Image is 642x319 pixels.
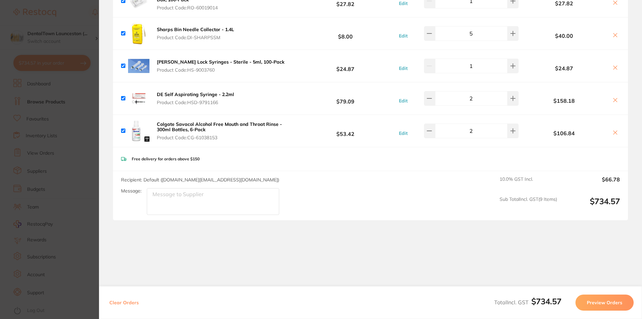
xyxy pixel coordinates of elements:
img: cmQyZmcwOQ [128,23,149,44]
span: 10.0 % GST Incl. [500,176,557,191]
p: Free delivery for orders above $150 [132,157,200,161]
b: Colgate Savacol Alcohol Free Mouth and Throat Rinse - 300ml Bottles, 6-Pack [157,121,282,133]
button: Sharps Bin Needle Collector - 1.4L Product Code:DI-SHARPSSM [155,26,236,41]
b: Sharps Bin Needle Collector - 1.4L [157,26,234,32]
output: $734.57 [562,196,620,215]
span: Product Code: HSD-9791166 [157,100,234,105]
button: Clear Orders [107,295,141,311]
span: Product Code: DI-SHARPSSM [157,35,234,40]
span: Recipient: Default ( [DOMAIN_NAME][EMAIL_ADDRESS][DOMAIN_NAME] ) [121,177,279,183]
label: Message: [121,188,141,194]
b: [PERSON_NAME] Lock Syringes - Sterile - 5ml, 100-Pack [157,59,285,65]
b: $24.87 [520,65,608,71]
button: Edit [397,33,410,39]
button: Edit [397,65,410,71]
img: ZTFzaGJtZw [128,120,149,142]
b: $79.09 [296,92,395,104]
b: $734.57 [531,296,561,306]
button: Edit [397,130,410,136]
span: Total Incl. GST [494,299,561,306]
button: [PERSON_NAME] Lock Syringes - Sterile - 5ml, 100-Pack Product Code:HS-9003760 [155,59,287,73]
button: Preview Orders [575,295,634,311]
button: Edit [397,0,410,6]
b: $27.82 [520,0,608,6]
b: $53.42 [296,125,395,137]
output: $66.78 [562,176,620,191]
img: ZmM4cXJvaw [128,55,149,77]
b: $106.84 [520,130,608,136]
span: Product Code: HS-9003760 [157,67,285,73]
button: Edit [397,98,410,104]
b: $158.18 [520,98,608,104]
b: $40.00 [520,33,608,39]
img: bXZzNXdveQ [128,88,149,109]
span: Product Code: CG-61038153 [157,135,294,140]
span: Sub Total Incl. GST ( 9 Items) [500,196,557,215]
b: $8.00 [296,27,395,39]
b: $24.87 [296,60,395,72]
button: DE Self Aspirating Syringe - 2.2ml Product Code:HSD-9791166 [155,91,236,105]
span: Product Code: RO-60019014 [157,5,294,10]
b: DE Self Aspirating Syringe - 2.2ml [157,91,234,97]
button: Colgate Savacol Alcohol Free Mouth and Throat Rinse - 300ml Bottles, 6-Pack Product Code:CG-61038153 [155,121,296,141]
